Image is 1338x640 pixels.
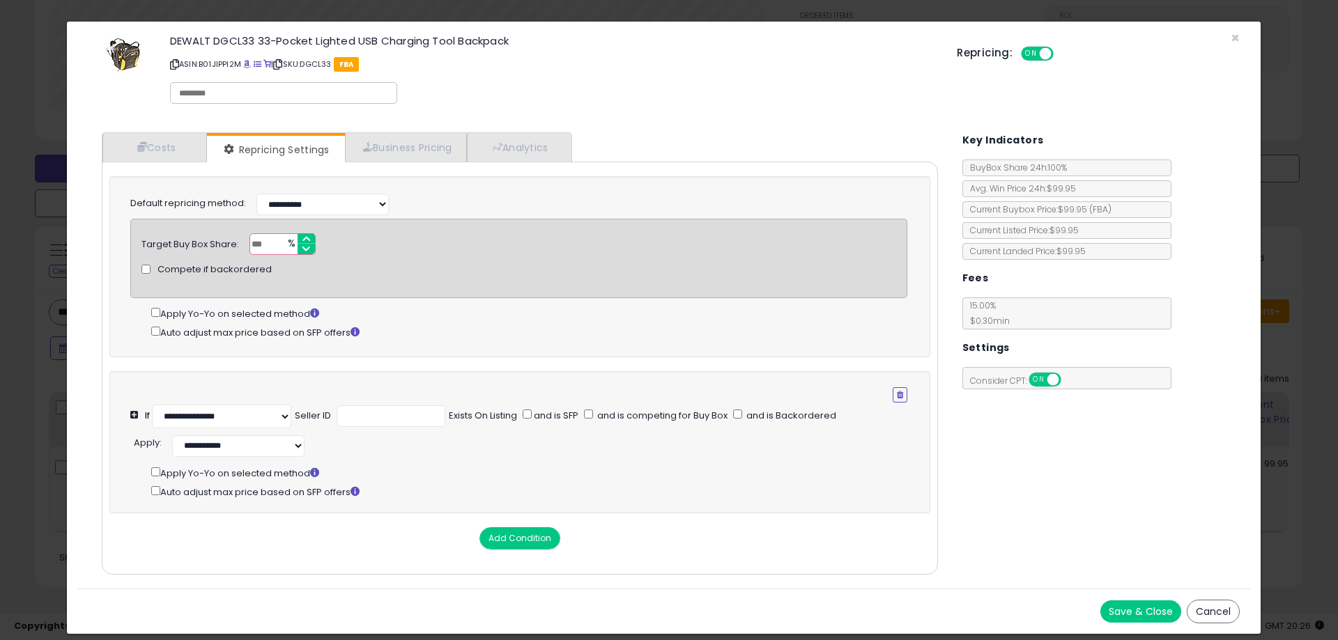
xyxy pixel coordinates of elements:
[963,224,1079,236] span: Current Listed Price: $99.95
[1022,48,1040,60] span: ON
[1187,600,1240,623] button: Cancel
[1059,374,1081,386] span: OFF
[957,47,1013,58] h5: Repricing:
[963,315,1010,327] span: $0.30 min
[897,391,903,399] i: Remove Condition
[963,299,1010,327] span: 15.00 %
[151,324,907,340] div: Auto adjust max price based on SFP offers
[449,409,517,423] div: Exists On Listing
[151,305,907,321] div: Apply Yo-Yo on selected method
[963,245,1086,257] span: Current Landed Price: $99.95
[254,58,261,70] a: All offer listings
[243,58,251,70] a: BuyBox page
[134,436,160,449] span: Apply
[963,203,1112,215] span: Current Buybox Price:
[207,136,344,164] a: Repricing Settings
[962,270,989,287] h5: Fees
[1058,203,1112,215] span: $99.95
[532,409,578,422] span: and is SFP
[345,133,467,162] a: Business Pricing
[963,162,1067,173] span: BuyBox Share 24h: 100%
[334,57,360,72] span: FBA
[134,432,162,450] div: :
[1231,28,1240,48] span: ×
[963,375,1079,387] span: Consider CPT:
[151,465,923,481] div: Apply Yo-Yo on selected method
[170,53,936,75] p: ASIN: B01JIPPI2M | SKU: DGCL33
[295,409,331,423] div: Seller ID
[1052,48,1074,60] span: OFF
[595,409,728,422] span: and is competing for Buy Box
[744,409,836,422] span: and is Backordered
[963,182,1076,194] span: Avg. Win Price 24h: $99.95
[151,483,923,499] div: Auto adjust max price based on SFP offers
[1100,600,1181,623] button: Save & Close
[157,263,272,276] span: Compete if backordered
[1089,203,1112,215] span: ( FBA )
[130,197,246,210] label: Default repricing method:
[102,133,207,162] a: Costs
[467,133,570,162] a: Analytics
[962,132,1044,149] h5: Key Indicators
[1030,374,1047,386] span: ON
[962,339,1010,357] h5: Settings
[170,36,936,46] h3: DEWALT DGCL33 33-Pocket Lighted USB Charging Tool Backpack
[263,58,271,70] a: Your listing only
[279,234,302,255] span: %
[141,233,239,251] div: Target Buy Box Share:
[479,527,560,549] button: Add Condition
[103,36,145,75] img: 413jy5dTg7L._SL60_.jpg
